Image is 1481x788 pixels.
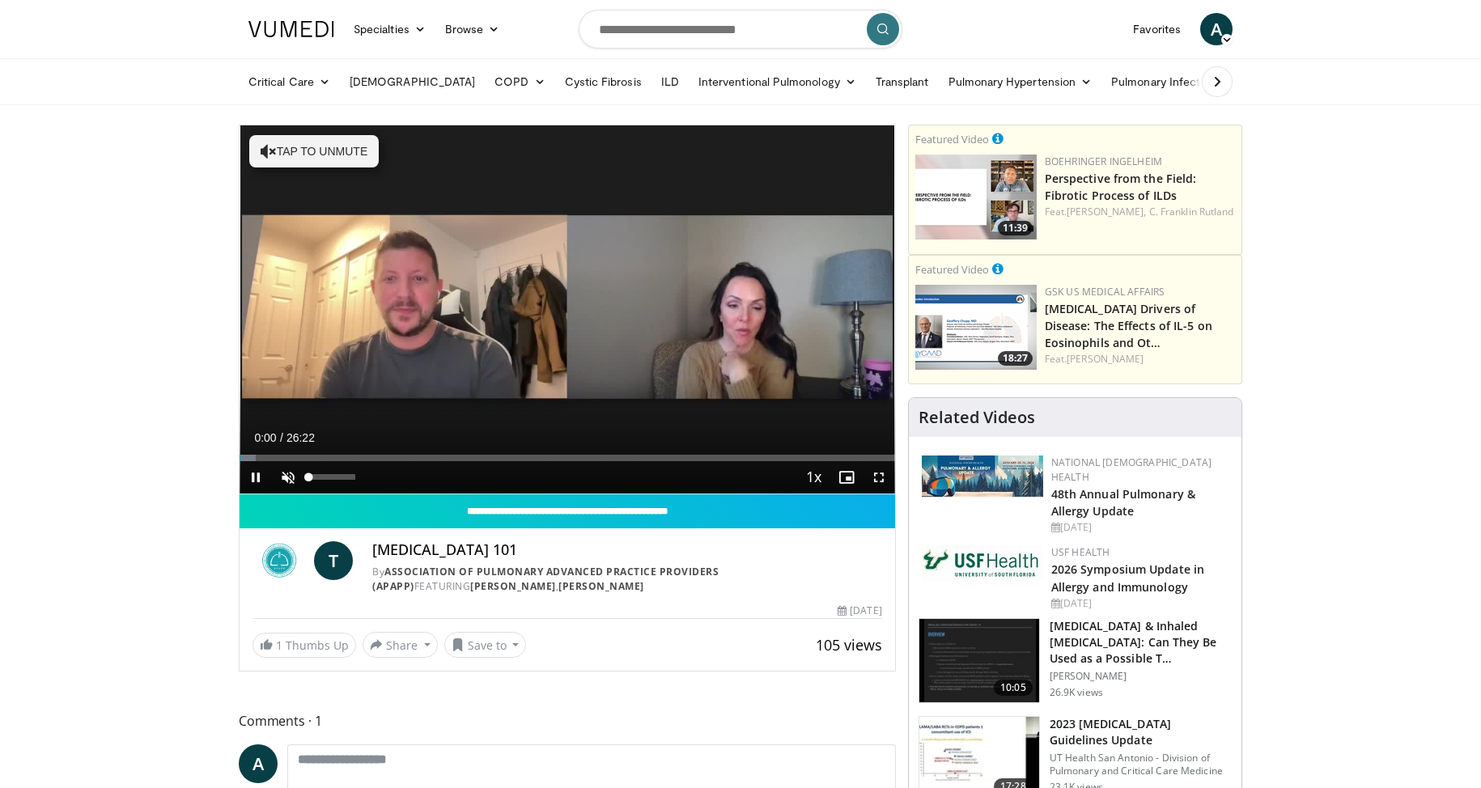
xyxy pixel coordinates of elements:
a: 48th Annual Pulmonary & Allergy Update [1051,486,1195,519]
h4: [MEDICAL_DATA] 101 [372,541,882,559]
span: 1 [276,638,282,653]
small: Featured Video [915,262,989,277]
div: By FEATURING , [372,565,882,594]
input: Search topics, interventions [579,10,902,49]
a: Transplant [866,66,939,98]
a: Favorites [1123,13,1190,45]
img: 3f87c9d9-730d-4866-a1ca-7d9e9da8198e.png.150x105_q85_crop-smart_upscale.png [915,285,1037,370]
div: Feat. [1045,205,1235,219]
a: Perspective from the Field: Fibrotic Process of ILDs [1045,171,1197,203]
button: Unmute [272,461,304,494]
img: 37481b79-d16e-4fea-85a1-c1cf910aa164.150x105_q85_crop-smart_upscale.jpg [919,619,1039,703]
a: Pulmonary Infection [1101,66,1241,98]
p: [PERSON_NAME] [1050,670,1232,683]
a: 18:27 [915,285,1037,370]
div: [DATE] [1051,520,1229,535]
a: Pulmonary Hypertension [939,66,1102,98]
a: 2026 Symposium Update in Allergy and Immunology [1051,561,1204,594]
a: 11:39 [915,155,1037,239]
span: 10:05 [994,680,1033,696]
span: 26:22 [286,431,315,444]
a: Browse [435,13,510,45]
a: A [1200,13,1233,45]
button: Enable picture-in-picture mode [830,461,863,494]
img: 6ba8804a-8538-4002-95e7-a8f8012d4a11.png.150x105_q85_autocrop_double_scale_upscale_version-0.2.jpg [922,545,1043,581]
small: Featured Video [915,132,989,146]
div: Feat. [1045,352,1235,366]
a: Interventional Pulmonology [689,66,866,98]
p: UT Health San Antonio - Division of Pulmonary and Critical Care Medicine [1050,752,1232,777]
h3: [MEDICAL_DATA] & Inhaled [MEDICAL_DATA]: Can They Be Used as a Possible T… [1050,618,1232,667]
span: 11:39 [998,221,1033,235]
img: Association of Pulmonary Advanced Practice Providers (APAPP) [252,541,308,580]
a: 10:05 [MEDICAL_DATA] & Inhaled [MEDICAL_DATA]: Can They Be Used as a Possible T… [PERSON_NAME] 26... [919,618,1232,704]
button: Playback Rate [798,461,830,494]
a: [MEDICAL_DATA] Drivers of Disease: The Effects of IL-5 on Eosinophils and Ot… [1045,301,1212,350]
div: Volume Level [308,474,354,480]
span: 105 views [816,635,882,655]
div: [DATE] [1051,596,1229,611]
button: Tap to unmute [249,135,379,167]
a: USF Health [1051,545,1110,559]
a: [PERSON_NAME] [1067,352,1144,366]
a: [DEMOGRAPHIC_DATA] [340,66,485,98]
div: [DATE] [838,604,881,618]
p: 26.9K views [1050,686,1103,699]
a: Specialties [344,13,435,45]
a: National [DEMOGRAPHIC_DATA] Health [1051,455,1212,484]
span: Comments 1 [239,710,896,731]
a: A [239,744,278,783]
a: C. Franklin Rutland [1149,205,1234,218]
h3: 2023 [MEDICAL_DATA] Guidelines Update [1050,716,1232,748]
span: 0:00 [254,431,276,444]
a: ILD [651,66,689,98]
a: GSK US Medical Affairs [1045,285,1165,299]
img: 0d260a3c-dea8-4d46-9ffd-2859801fb613.png.150x105_q85_crop-smart_upscale.png [915,155,1037,239]
video-js: Video Player [240,125,895,494]
button: Save to [444,632,527,658]
span: 18:27 [998,351,1033,366]
a: Association of Pulmonary Advanced Practice Providers (APAPP) [372,565,719,593]
h4: Related Videos [919,408,1035,427]
img: b90f5d12-84c1-472e-b843-5cad6c7ef911.jpg.150x105_q85_autocrop_double_scale_upscale_version-0.2.jpg [922,455,1043,497]
a: [PERSON_NAME], [1067,205,1146,218]
a: COPD [485,66,554,98]
a: [PERSON_NAME] [558,579,644,593]
a: T [314,541,353,580]
a: Cystic Fibrosis [555,66,651,98]
button: Pause [240,461,272,494]
a: 1 Thumbs Up [252,633,356,658]
a: Critical Care [239,66,340,98]
span: / [280,431,283,444]
a: [PERSON_NAME] [470,579,556,593]
button: Share [363,632,438,658]
button: Fullscreen [863,461,895,494]
img: VuMedi Logo [248,21,334,37]
a: Boehringer Ingelheim [1045,155,1162,168]
div: Progress Bar [240,455,895,461]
